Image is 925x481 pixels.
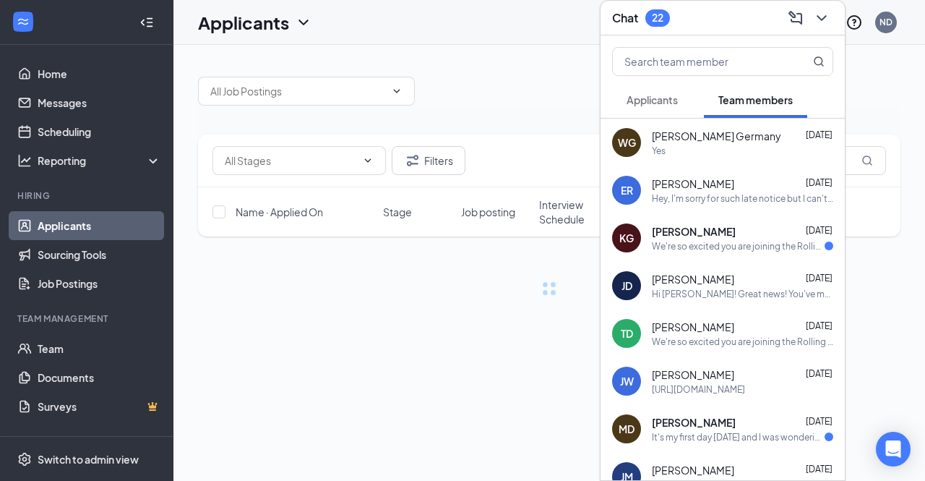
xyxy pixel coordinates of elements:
span: [DATE] [806,464,832,474]
span: Team members [718,93,793,106]
input: All Job Postings [210,83,385,99]
span: Job posting [461,205,515,219]
div: MD [619,422,634,436]
a: Home [38,59,161,88]
div: Reporting [38,153,162,168]
div: Yes [652,145,666,157]
svg: ChevronDown [295,14,312,31]
input: Search team member [613,48,784,75]
div: We're so excited you are joining the Rolling Oaks Mall [DEMOGRAPHIC_DATA]-fil-Ateam ! Do you know... [652,240,825,252]
a: SurveysCrown [38,392,161,421]
div: Hiring [17,190,158,202]
svg: Collapse [139,15,154,30]
div: ND [879,16,892,28]
svg: ChevronDown [362,155,374,166]
div: JW [620,374,634,388]
svg: Filter [404,152,421,169]
h3: Chat [612,10,638,26]
div: WG [618,135,636,150]
a: Messages [38,88,161,117]
div: ER [621,183,633,197]
svg: ChevronDown [813,9,830,27]
span: [PERSON_NAME] [652,176,734,191]
span: [DATE] [806,416,832,427]
button: ChevronDown [810,7,833,30]
input: All Stages [225,153,356,169]
svg: ComposeMessage [787,9,804,27]
a: Applicants [38,211,161,240]
span: [PERSON_NAME] [652,320,734,334]
div: We're so excited you are joining the Rolling Oaks Mall [DEMOGRAPHIC_DATA]-fil-Ateam ! Do you know... [652,336,833,348]
div: It's my first day [DATE] and I was wondering do I come in with black slacks and non slip shoes or... [652,431,825,443]
span: [DATE] [806,273,832,284]
span: [DATE] [806,129,832,140]
div: Team Management [17,312,158,325]
a: Job Postings [38,269,161,298]
span: [DATE] [806,177,832,188]
span: [DATE] [806,225,832,236]
button: ComposeMessage [784,7,807,30]
button: Filter Filters [392,146,465,175]
span: [PERSON_NAME] [652,415,736,430]
span: [DATE] [806,320,832,331]
div: Switch to admin view [38,452,139,467]
span: Interview Schedule [539,197,608,226]
span: [PERSON_NAME] [652,367,734,382]
div: Hi [PERSON_NAME]! Great news! You've moved on to Hired, the final stage of the application. Pleas... [652,288,833,300]
svg: QuestionInfo [846,14,863,31]
svg: Analysis [17,153,32,168]
span: Name · Applied On [236,205,323,219]
div: KG [619,231,634,245]
span: [PERSON_NAME] [652,463,734,477]
svg: ChevronDown [391,85,403,97]
span: Stage [383,205,412,219]
a: Documents [38,363,161,392]
span: [PERSON_NAME] [652,224,736,239]
span: [DATE] [806,368,832,379]
span: Applicants [627,93,678,106]
div: [URL][DOMAIN_NAME] [652,383,745,396]
div: TD [621,326,633,341]
svg: MagnifyingGlass [813,56,825,67]
div: Hey, I'm sorry for such late notice but I can't figure out how to get into my hotshot schedule to... [652,192,833,205]
div: 22 [652,12,663,24]
span: [PERSON_NAME] Germany [652,129,781,143]
a: Team [38,334,161,363]
div: Open Intercom Messenger [876,432,911,467]
div: JD [621,278,632,293]
svg: Settings [17,452,32,467]
h1: Applicants [198,10,289,35]
a: Sourcing Tools [38,240,161,269]
svg: MagnifyingGlass [861,155,873,166]
a: Scheduling [38,117,161,146]
svg: WorkstreamLogo [16,14,30,29]
span: [PERSON_NAME] [652,272,734,286]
